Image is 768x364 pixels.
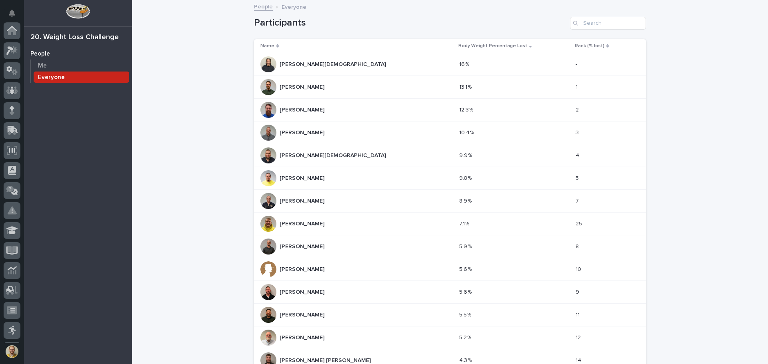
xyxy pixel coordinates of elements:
p: 5.2 % [459,333,473,341]
p: [PERSON_NAME] [280,219,326,227]
p: 9.9 % [459,151,474,159]
p: [PERSON_NAME][DEMOGRAPHIC_DATA] [280,60,388,68]
p: [PERSON_NAME] [280,82,326,91]
tr: [PERSON_NAME][PERSON_NAME] 5.6 %5.6 % 1010 [254,258,646,281]
tr: [PERSON_NAME][DEMOGRAPHIC_DATA][PERSON_NAME][DEMOGRAPHIC_DATA] 16 %16 % -- [254,53,646,76]
p: [PERSON_NAME] [280,265,326,273]
p: 25 [576,219,584,227]
button: users-avatar [4,343,20,360]
p: [PERSON_NAME] [280,333,326,341]
p: 3 [576,128,580,136]
tr: [PERSON_NAME][PERSON_NAME] 10.4 %10.4 % 33 [254,121,646,144]
p: Rank (% lost) [575,42,604,50]
p: [PERSON_NAME] [280,105,326,113]
a: People [24,48,132,60]
tr: [PERSON_NAME][DEMOGRAPHIC_DATA][PERSON_NAME][DEMOGRAPHIC_DATA] 9.9 %9.9 % 44 [254,144,646,167]
p: Everyone [282,2,306,11]
p: 12 [576,333,582,341]
button: Notifications [4,5,20,22]
p: Name [260,42,274,50]
tr: [PERSON_NAME][PERSON_NAME] 8.9 %8.9 % 77 [254,190,646,213]
p: 5.9 % [459,242,473,250]
tr: [PERSON_NAME][PERSON_NAME] 13.1 %13.1 % 11 [254,76,646,99]
p: 14 [576,356,583,364]
p: [PERSON_NAME] [280,310,326,318]
div: Notifications [10,10,20,22]
img: Workspace Logo [66,4,90,19]
p: 7.1 % [459,219,471,227]
p: [PERSON_NAME] [280,173,326,182]
p: Body Weight Percentage Lost [458,42,527,50]
p: 8 [576,242,580,250]
p: [PERSON_NAME] [280,242,326,250]
p: People [30,50,50,58]
p: 9.8 % [459,173,473,182]
p: 8.9 % [459,196,473,205]
p: 2 [576,105,580,113]
p: 9 [576,287,581,296]
p: 4 [576,151,581,159]
p: [PERSON_NAME] [PERSON_NAME] [280,356,372,364]
tr: [PERSON_NAME][PERSON_NAME] 5.9 %5.9 % 88 [254,235,646,258]
input: Search [570,17,646,30]
p: 1 [576,82,579,91]
p: 10.4 % [459,128,476,136]
tr: [PERSON_NAME][PERSON_NAME] 5.2 %5.2 % 1212 [254,326,646,349]
p: [PERSON_NAME][DEMOGRAPHIC_DATA] [280,151,388,159]
p: Me [38,62,47,70]
p: Everyone [38,74,65,81]
tr: [PERSON_NAME][PERSON_NAME] 9.8 %9.8 % 55 [254,167,646,190]
tr: [PERSON_NAME][PERSON_NAME] 12.3 %12.3 % 22 [254,99,646,121]
a: Me [31,60,132,71]
div: 20. Weight Loss Challenge [30,33,119,42]
p: - [576,60,579,68]
p: 13.1 % [459,82,473,91]
p: 5.6 % [459,265,473,273]
tr: [PERSON_NAME][PERSON_NAME] 5.6 %5.6 % 99 [254,281,646,304]
tr: [PERSON_NAME][PERSON_NAME] 5.5 %5.5 % 1111 [254,304,646,326]
a: People [254,2,273,11]
p: 11 [576,310,581,318]
p: 5 [576,173,580,182]
p: 4.3 % [459,356,473,364]
p: [PERSON_NAME] [280,196,326,205]
p: 5.5 % [459,310,473,318]
a: Everyone [31,72,132,83]
p: [PERSON_NAME] [280,128,326,136]
p: [PERSON_NAME] [280,287,326,296]
tr: [PERSON_NAME][PERSON_NAME] 7.1 %7.1 % 2525 [254,213,646,235]
p: 16 % [459,60,471,68]
p: 10 [576,265,583,273]
p: 7 [576,196,580,205]
h1: Participants [254,17,567,29]
p: 5.6 % [459,287,473,296]
p: 12.3 % [459,105,475,113]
